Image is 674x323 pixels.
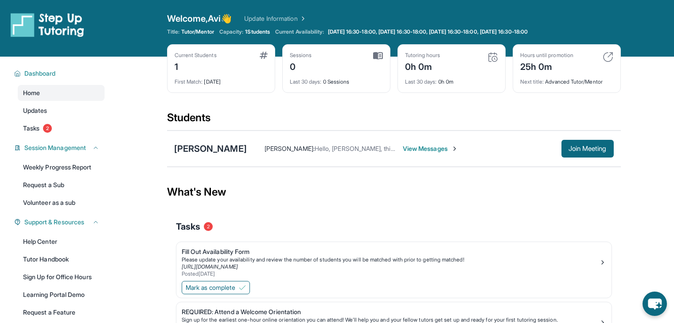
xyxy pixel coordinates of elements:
span: Tutor/Mentor [181,28,214,35]
div: 0 [290,59,312,73]
div: Please update your availability and review the number of students you will be matched with prior ... [182,256,599,263]
a: Fill Out Availability FormPlease update your availability and review the number of students you w... [176,242,612,279]
span: [DATE] 16:30-18:00, [DATE] 16:30-18:00, [DATE] 16:30-18:00, [DATE] 16:30-18:00 [328,28,528,35]
a: Request a Feature [18,304,105,320]
a: Home [18,85,105,101]
span: Updates [23,106,47,115]
span: Current Availability: [275,28,324,35]
span: Last 30 days : [290,78,322,85]
img: logo [11,12,84,37]
span: Session Management [24,143,86,152]
div: 0h 0m [405,73,498,85]
span: First Match : [175,78,203,85]
a: [DATE] 16:30-18:00, [DATE] 16:30-18:00, [DATE] 16:30-18:00, [DATE] 16:30-18:00 [326,28,530,35]
img: Chevron Right [298,14,307,23]
div: 25h 0m [520,59,573,73]
button: Session Management [21,143,99,152]
a: Volunteer as a sub [18,195,105,211]
div: Sessions [290,52,312,59]
div: Fill Out Availability Form [182,247,599,256]
div: REQUIRED: Attend a Welcome Orientation [182,308,599,316]
div: [DATE] [175,73,268,85]
span: 2 [204,222,213,231]
span: [PERSON_NAME] : [265,145,315,152]
div: Tutoring hours [405,52,440,59]
img: Mark as complete [239,284,246,291]
span: Next title : [520,78,544,85]
a: Tasks2 [18,120,105,136]
span: 2 [43,124,52,133]
span: Join Meeting [569,146,607,151]
span: Mark as complete [186,283,235,292]
img: Chevron-Right [451,145,458,152]
button: Dashboard [21,69,99,78]
span: 1 Students [245,28,270,35]
div: [PERSON_NAME] [174,142,247,155]
a: [URL][DOMAIN_NAME] [182,263,238,270]
span: Last 30 days : [405,78,437,85]
div: Advanced Tutor/Mentor [520,73,613,85]
div: Students [167,111,621,130]
span: Capacity: [219,28,244,35]
a: Weekly Progress Report [18,159,105,175]
img: card [373,52,383,60]
button: Join Meeting [561,140,614,158]
a: Update Information [244,14,306,23]
span: Welcome, Avi 👋 [167,12,232,25]
img: card [603,52,613,62]
a: Request a Sub [18,177,105,193]
span: Tasks [176,220,200,233]
span: Home [23,88,40,97]
span: Dashboard [24,69,56,78]
div: 1 [175,59,217,73]
a: Tutor Handbook [18,251,105,267]
img: card [260,52,268,59]
a: Sign Up for Office Hours [18,269,105,285]
div: What's New [167,173,621,211]
div: Current Students [175,52,217,59]
img: card [487,52,498,62]
button: chat-button [643,292,667,316]
div: Hours until promotion [520,52,573,59]
span: View Messages [403,144,458,153]
span: Tasks [23,124,39,133]
a: Learning Portal Demo [18,287,105,303]
a: Help Center [18,234,105,250]
span: Support & Resources [24,218,84,227]
button: Support & Resources [21,218,99,227]
div: Posted [DATE] [182,270,599,277]
div: 0 Sessions [290,73,383,85]
a: Updates [18,103,105,119]
div: 0h 0m [405,59,440,73]
button: Mark as complete [182,281,250,294]
span: Title: [167,28,179,35]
